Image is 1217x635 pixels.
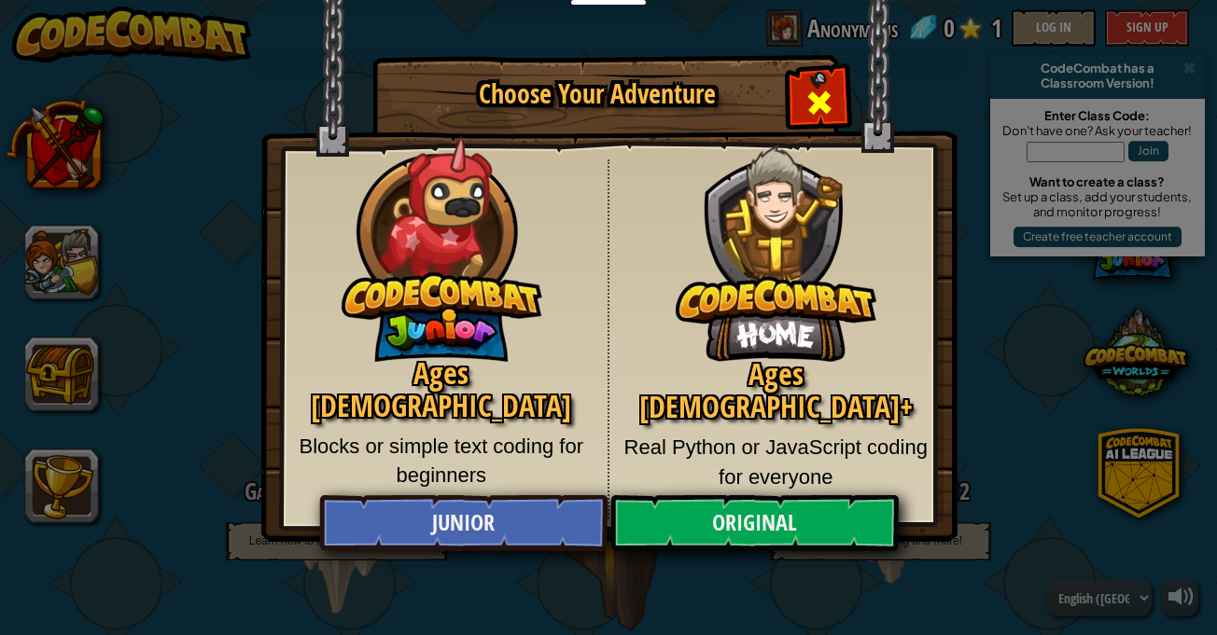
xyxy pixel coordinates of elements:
[623,433,930,491] p: Real Python or JavaScript coding for everyone
[406,80,789,109] h1: Choose Your Adventure
[342,124,542,362] img: CodeCombat Junior hero character
[623,358,930,423] h2: Ages [DEMOGRAPHIC_DATA]+
[289,357,594,422] h2: Ages [DEMOGRAPHIC_DATA]
[610,495,898,551] a: Original
[319,495,607,551] a: Junior
[289,432,594,490] p: Blocks or simple text coding for beginners
[790,71,848,130] div: Close modal
[676,117,876,362] img: CodeCombat Original hero character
